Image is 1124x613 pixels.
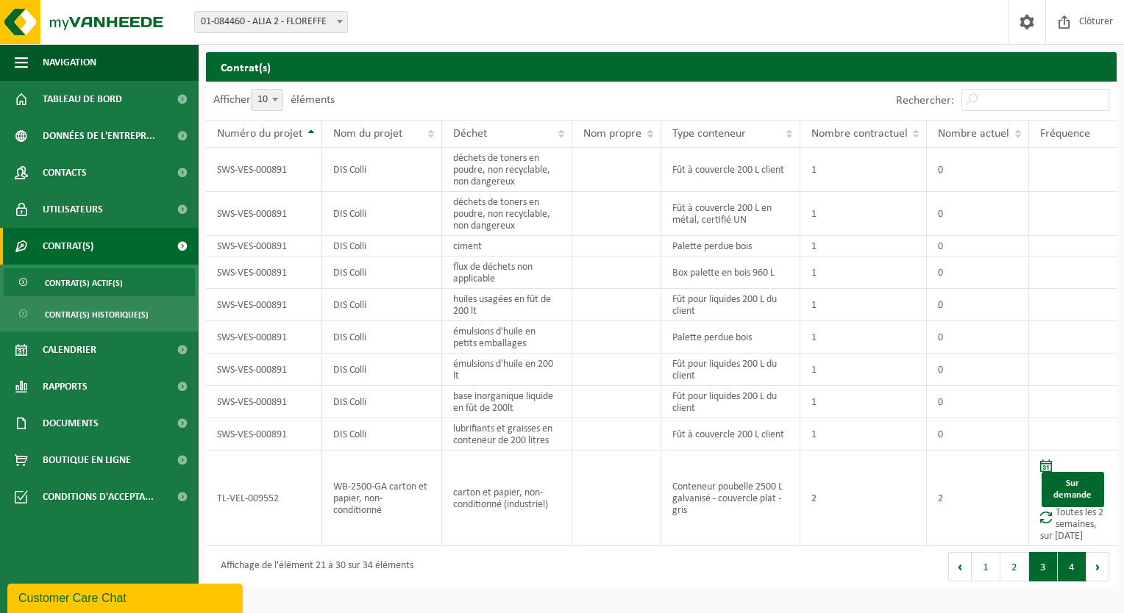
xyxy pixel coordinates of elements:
[927,418,1028,451] td: 0
[672,128,746,140] span: Type conteneur
[661,192,800,236] td: Fût à couvercle 200 L en métal, certifié UN
[442,321,572,354] td: émulsions d'huile en petits emballages
[322,418,443,451] td: DIS Colli
[322,451,443,546] td: WB-2500-GA carton et papier, non-conditionné
[661,257,800,289] td: Box palette en bois 960 L
[442,192,572,236] td: déchets de toners en poudre, non recyclable, non dangereux
[800,148,928,192] td: 1
[322,354,443,386] td: DIS Colli
[442,451,572,546] td: carton et papier, non-conditionné (industriel)
[217,128,302,140] span: Numéro du projet
[322,257,443,289] td: DIS Colli
[43,331,96,368] span: Calendrier
[194,11,348,33] span: 01-084460 - ALIA 2 - FLOREFFE
[661,418,800,451] td: Fût à couvercle 200 L client
[442,354,572,386] td: émulsions d'huile en 200 lt
[661,289,800,321] td: Fût pour liquides 200 L du client
[442,418,572,451] td: lubrifiants et graisses en conteneur de 200 litres
[1042,472,1104,507] a: Sur demande
[927,236,1028,257] td: 0
[251,89,283,111] span: 10
[43,191,103,228] span: Utilisateurs
[1029,451,1117,546] td: Toutes les 2 semaines, sur [DATE]
[252,90,282,110] span: 10
[800,354,928,386] td: 1
[43,228,93,265] span: Contrat(s)
[213,553,413,580] div: Affichage de l'élément 21 à 30 sur 34 éléments
[661,354,800,386] td: Fût pour liquides 200 L du client
[811,128,908,140] span: Nombre contractuel
[7,581,246,613] iframe: chat widget
[800,192,928,236] td: 1
[4,268,195,296] a: Contrat(s) actif(s)
[442,386,572,418] td: base inorganique liquide en fût de 200lt
[195,12,347,32] span: 01-084460 - ALIA 2 - FLOREFFE
[661,386,800,418] td: Fût pour liquides 200 L du client
[800,386,928,418] td: 1
[206,148,322,192] td: SWS-VES-000891
[322,321,443,354] td: DIS Colli
[1058,552,1086,581] button: 4
[206,451,322,546] td: TL-VEL-009552
[442,236,572,257] td: ciment
[43,442,131,478] span: Boutique en ligne
[43,118,155,154] span: Données de l'entrepr...
[43,44,96,81] span: Navigation
[206,236,322,257] td: SWS-VES-000891
[661,236,800,257] td: Palette perdue bois
[927,321,1028,354] td: 0
[43,478,154,515] span: Conditions d'accepta...
[927,257,1028,289] td: 0
[1040,128,1090,140] span: Fréquence
[322,289,443,321] td: DIS Colli
[583,128,641,140] span: Nom propre
[322,192,443,236] td: DIS Colli
[442,148,572,192] td: déchets de toners en poudre, non recyclable, non dangereux
[206,418,322,451] td: SWS-VES-000891
[661,321,800,354] td: Palette perdue bois
[927,386,1028,418] td: 0
[1029,552,1058,581] button: 3
[927,451,1028,546] td: 2
[206,321,322,354] td: SWS-VES-000891
[333,128,402,140] span: Nom du projet
[322,386,443,418] td: DIS Colli
[322,148,443,192] td: DIS Colli
[453,128,487,140] span: Déchet
[213,94,335,106] label: Afficher éléments
[442,257,572,289] td: flux de déchets non applicable
[43,81,122,118] span: Tableau de bord
[938,128,1009,140] span: Nombre actuel
[206,289,322,321] td: SWS-VES-000891
[45,269,123,297] span: Contrat(s) actif(s)
[43,405,99,442] span: Documents
[661,148,800,192] td: Fût à couvercle 200 L client
[1000,552,1029,581] button: 2
[927,354,1028,386] td: 0
[1086,552,1109,581] button: Next
[206,52,1117,81] h2: Contrat(s)
[45,301,149,329] span: Contrat(s) historique(s)
[800,418,928,451] td: 1
[972,552,1000,581] button: 1
[800,451,928,546] td: 2
[800,257,928,289] td: 1
[927,289,1028,321] td: 0
[4,300,195,328] a: Contrat(s) historique(s)
[442,289,572,321] td: huiles usagées en fût de 200 lt
[322,236,443,257] td: DIS Colli
[800,321,928,354] td: 1
[206,354,322,386] td: SWS-VES-000891
[206,192,322,236] td: SWS-VES-000891
[800,289,928,321] td: 1
[927,192,1028,236] td: 0
[927,148,1028,192] td: 0
[948,552,972,581] button: Previous
[896,95,954,107] label: Rechercher:
[43,368,88,405] span: Rapports
[661,451,800,546] td: Conteneur poubelle 2500 L galvanisé - couvercle plat - gris
[206,257,322,289] td: SWS-VES-000891
[43,154,87,191] span: Contacts
[800,236,928,257] td: 1
[206,386,322,418] td: SWS-VES-000891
